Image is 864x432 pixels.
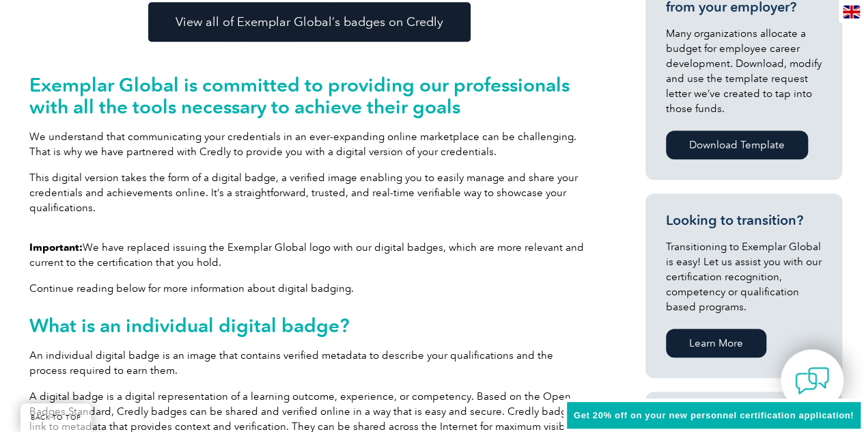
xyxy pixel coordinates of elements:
[29,129,589,159] p: We understand that communicating your credentials in an ever-expanding online marketplace can be ...
[20,403,92,432] a: BACK TO TOP
[29,170,589,215] p: This digital version takes the form of a digital badge, a verified image enabling you to easily m...
[148,2,471,42] a: View all of Exemplar Global’s badges on Credly
[29,74,589,118] h2: Exemplar Global is committed to providing our professionals with all the tools necessary to achie...
[29,241,83,254] strong: Important:
[29,348,589,378] p: An individual digital badge is an image that contains verified metadata to describe your qualific...
[795,364,829,398] img: contact-chat.png
[574,410,854,420] span: Get 20% off on your new personnel certification application!
[29,314,589,336] h2: What is an individual digital badge?
[29,240,589,270] p: We have replaced issuing the Exemplar Global logo with our digital badges, which are more relevan...
[666,329,766,357] a: Learn More
[29,281,589,296] p: Continue reading below for more information about digital badging.
[666,131,808,159] a: Download Template
[843,5,860,18] img: en
[666,26,822,116] p: Many organizations allocate a budget for employee career development. Download, modify and use th...
[176,16,443,28] span: View all of Exemplar Global’s badges on Credly
[666,239,822,314] p: Transitioning to Exemplar Global is easy! Let us assist you with our certification recognition, c...
[666,212,822,229] h3: Looking to transition?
